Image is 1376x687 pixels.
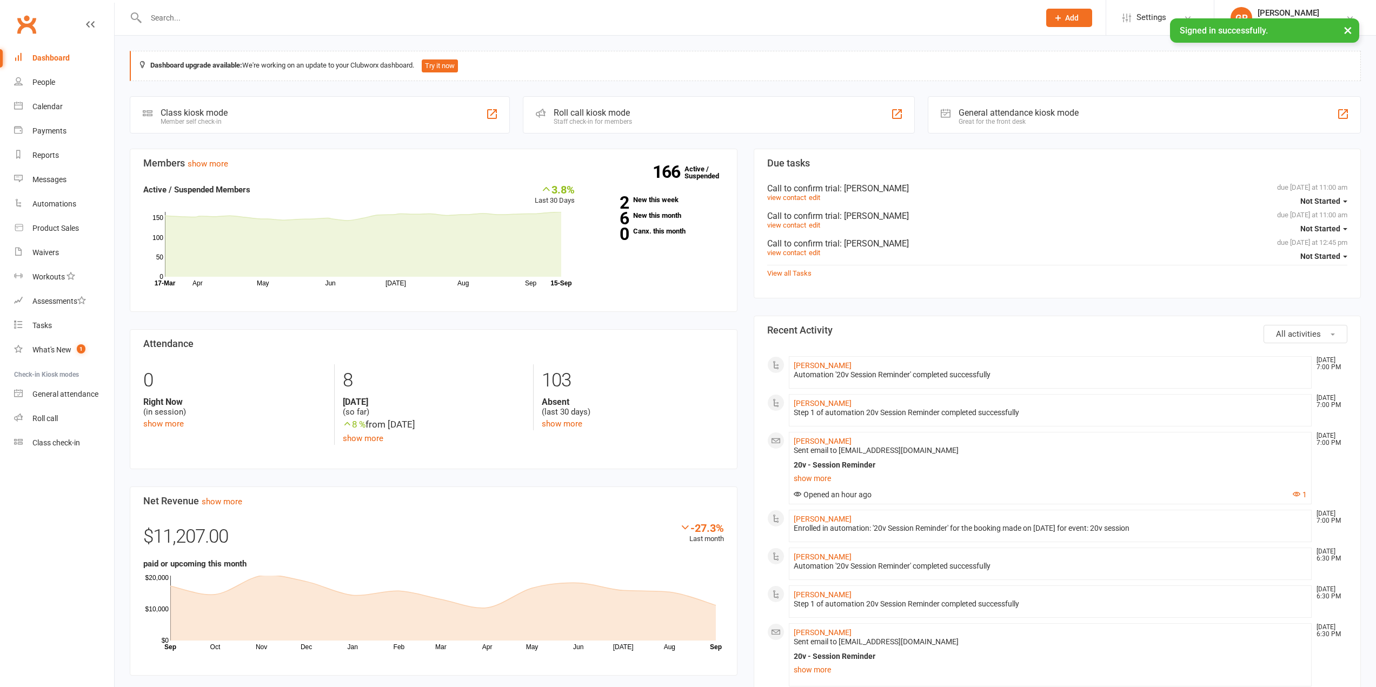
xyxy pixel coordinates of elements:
[1046,9,1092,27] button: Add
[143,496,724,506] h3: Net Revenue
[14,431,114,455] a: Class kiosk mode
[14,265,114,289] a: Workouts
[1300,246,1347,266] button: Not Started
[1258,18,1319,28] div: 20v Gold Coast
[14,168,114,192] a: Messages
[840,238,909,249] span: : [PERSON_NAME]
[840,183,909,194] span: : [PERSON_NAME]
[343,364,525,397] div: 8
[542,397,724,407] strong: Absent
[343,397,525,407] strong: [DATE]
[143,364,326,397] div: 0
[14,216,114,241] a: Product Sales
[794,599,1307,609] div: Step 1 of automation 20v Session Reminder completed successfully
[143,338,724,349] h3: Attendance
[554,118,632,125] div: Staff check-in for members
[794,361,852,370] a: [PERSON_NAME]
[1264,325,1347,343] button: All activities
[143,397,326,417] div: (in session)
[591,210,629,226] strong: 6
[1276,329,1321,339] span: All activities
[542,364,724,397] div: 103
[1258,8,1319,18] div: [PERSON_NAME]
[202,497,242,506] a: show more
[188,159,228,169] a: show more
[143,185,250,195] strong: Active / Suspended Members
[591,195,629,211] strong: 2
[14,241,114,265] a: Waivers
[535,183,575,195] div: 3.8%
[143,559,247,569] strong: paid or upcoming this month
[1311,510,1347,524] time: [DATE] 7:00 PM
[1311,624,1347,638] time: [DATE] 6:30 PM
[767,238,1348,249] div: Call to confirm trial
[794,408,1307,417] div: Step 1 of automation 20v Session Reminder completed successfully
[653,164,684,180] strong: 166
[959,118,1079,125] div: Great for the front desk
[1180,25,1268,36] span: Signed in successfully.
[591,212,724,219] a: 6New this month
[14,119,114,143] a: Payments
[14,382,114,406] a: General attendance kiosk mode
[32,345,71,354] div: What's New
[680,522,724,545] div: Last month
[14,289,114,314] a: Assessments
[767,211,1348,221] div: Call to confirm trial
[343,433,383,443] a: show more
[343,419,365,430] span: 8 %
[794,562,1307,571] div: Automation '20v Session Reminder' completed successfully
[130,51,1361,81] div: We're working on an update to your Clubworx dashboard.
[809,194,820,202] a: edit
[1338,18,1358,42] button: ×
[161,118,228,125] div: Member self check-in
[1293,490,1307,499] button: 1
[32,297,86,305] div: Assessments
[794,515,852,523] a: [PERSON_NAME]
[1311,357,1347,371] time: [DATE] 7:00 PM
[143,522,724,557] div: $11,207.00
[143,158,724,169] h3: Members
[1300,197,1340,205] span: Not Started
[32,78,55,86] div: People
[32,224,79,232] div: Product Sales
[794,552,852,561] a: [PERSON_NAME]
[794,490,872,499] span: Opened an hour ago
[422,59,458,72] button: Try it now
[1231,7,1252,29] div: GP
[794,628,852,637] a: [PERSON_NAME]
[32,438,80,447] div: Class check-in
[591,226,629,242] strong: 0
[767,269,812,277] a: View all Tasks
[794,590,852,599] a: [PERSON_NAME]
[1300,219,1347,238] button: Not Started
[767,249,806,257] a: view contact
[32,175,67,184] div: Messages
[542,419,582,429] a: show more
[1311,395,1347,409] time: [DATE] 7:00 PM
[14,192,114,216] a: Automations
[809,249,820,257] a: edit
[794,652,1307,661] div: 20v - Session Reminder
[809,221,820,229] a: edit
[542,397,724,417] div: (last 30 days)
[1311,548,1347,562] time: [DATE] 6:30 PM
[32,54,70,62] div: Dashboard
[14,314,114,338] a: Tasks
[794,637,959,646] span: Sent email to [EMAIL_ADDRESS][DOMAIN_NAME]
[554,108,632,118] div: Roll call kiosk mode
[1311,586,1347,600] time: [DATE] 6:30 PM
[680,522,724,533] div: -27.3%
[32,102,63,111] div: Calendar
[1136,5,1166,30] span: Settings
[794,399,852,408] a: [PERSON_NAME]
[794,446,959,455] span: Sent email to [EMAIL_ADDRESS][DOMAIN_NAME]
[1311,432,1347,446] time: [DATE] 7:00 PM
[959,108,1079,118] div: General attendance kiosk mode
[14,70,114,95] a: People
[32,199,76,208] div: Automations
[32,248,59,257] div: Waivers
[794,461,1307,470] div: 20v - Session Reminder
[794,370,1307,379] div: Automation '20v Session Reminder' completed successfully
[767,183,1348,194] div: Call to confirm trial
[32,272,65,281] div: Workouts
